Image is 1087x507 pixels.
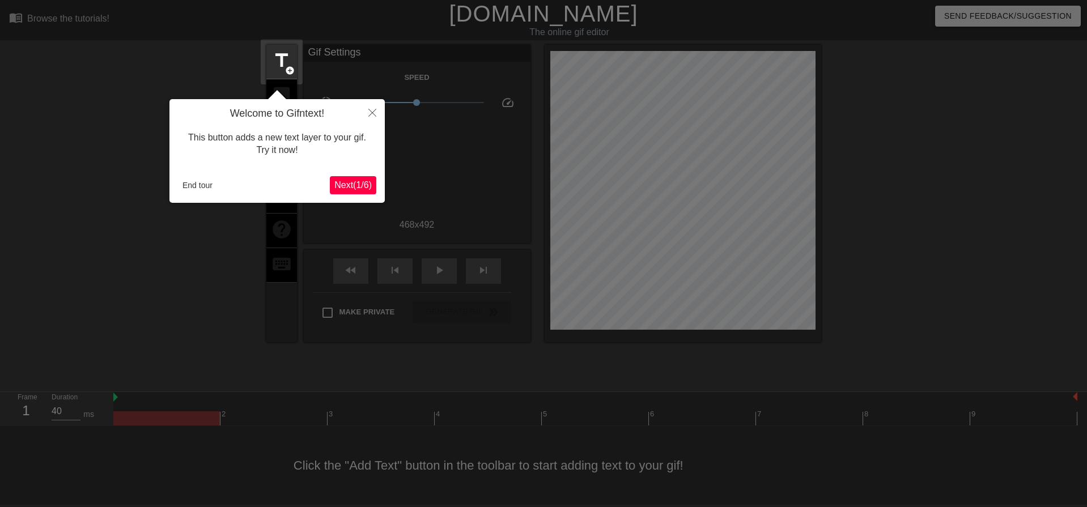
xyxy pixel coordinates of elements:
[334,180,372,190] span: Next ( 1 / 6 )
[360,99,385,125] button: Close
[178,177,217,194] button: End tour
[178,120,376,168] div: This button adds a new text layer to your gif. Try it now!
[330,176,376,194] button: Next
[178,108,376,120] h4: Welcome to Gifntext!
